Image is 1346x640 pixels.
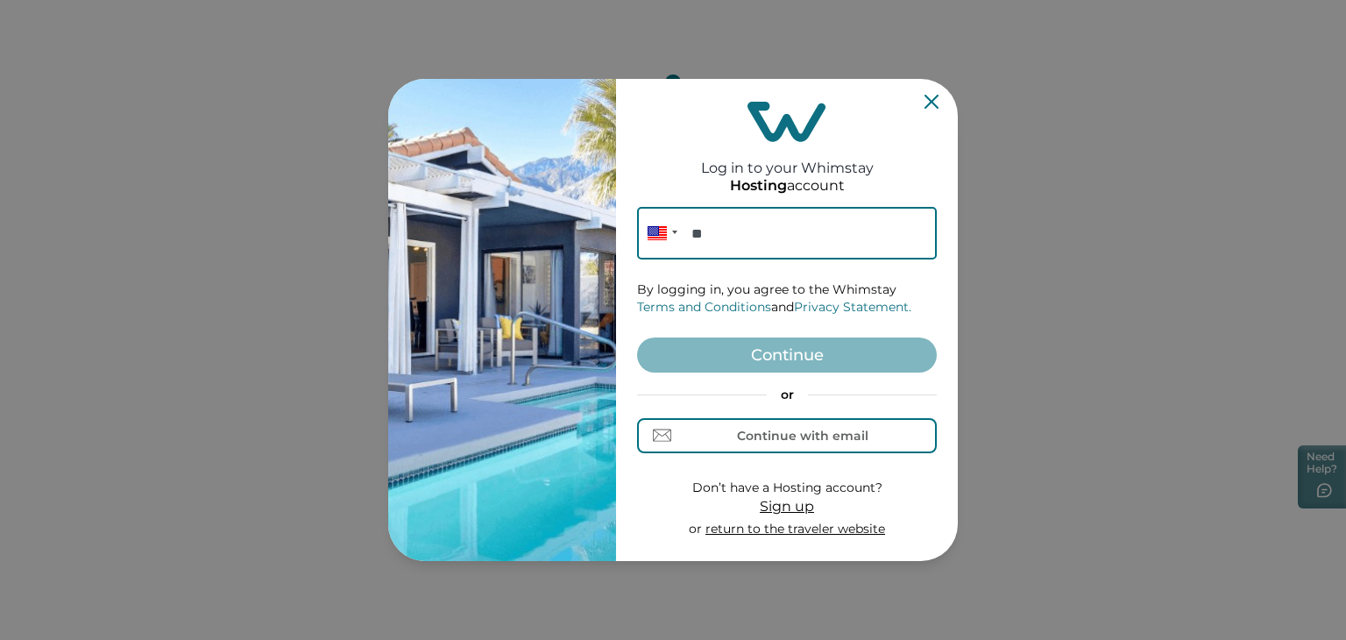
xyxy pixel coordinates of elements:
[637,299,771,315] a: Terms and Conditions
[730,177,787,195] p: Hosting
[637,281,937,316] p: By logging in, you agree to the Whimstay and
[388,79,616,561] img: auth-banner
[637,207,683,260] div: United States: + 1
[689,480,885,497] p: Don’t have a Hosting account?
[637,387,937,404] p: or
[737,429,868,443] div: Continue with email
[705,521,885,537] a: return to the traveler website
[701,142,874,176] h2: Log in to your Whimstay
[924,95,939,109] button: Close
[794,299,911,315] a: Privacy Statement.
[760,498,814,515] span: Sign up
[637,338,937,373] button: Continue
[730,177,845,195] p: account
[637,418,937,453] button: Continue with email
[747,102,826,142] img: login-logo
[689,521,885,538] p: or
